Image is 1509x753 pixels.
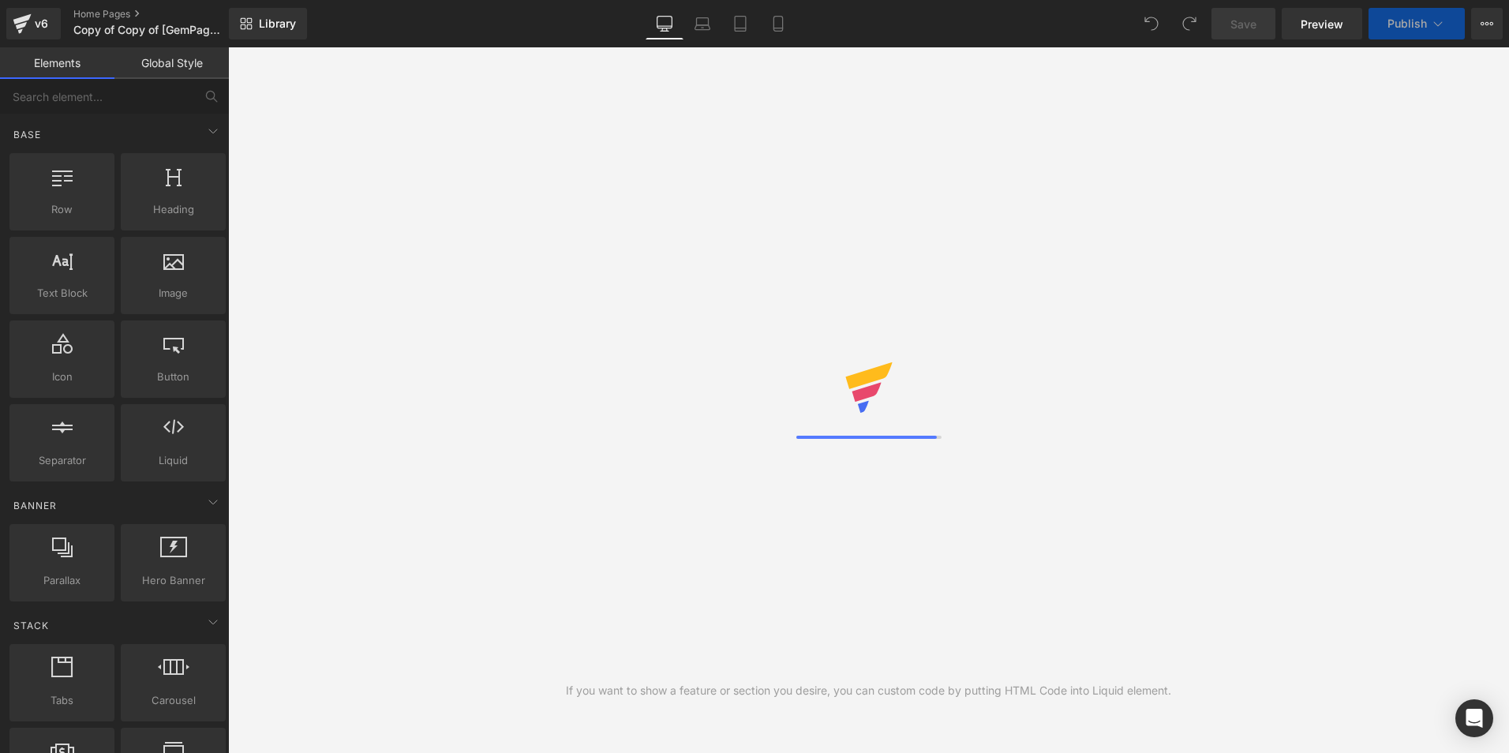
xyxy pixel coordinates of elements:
div: v6 [32,13,51,34]
span: Text Block [14,285,110,302]
button: Undo [1136,8,1167,39]
div: Open Intercom Messenger [1455,699,1493,737]
span: Save [1230,16,1256,32]
span: Liquid [125,452,221,469]
span: Tabs [14,692,110,709]
span: Library [259,17,296,31]
a: Preview [1282,8,1362,39]
span: Hero Banner [125,572,221,589]
a: Mobile [759,8,797,39]
div: If you want to show a feature or section you desire, you can custom code by putting HTML Code int... [566,682,1171,699]
span: Heading [125,201,221,218]
span: Copy of Copy of [GemPages] Copy of COMPLIANT Homepage V6.1 OHNE Kraftquelle [73,24,225,36]
a: v6 [6,8,61,39]
span: Button [125,369,221,385]
span: Carousel [125,692,221,709]
span: Publish [1387,17,1427,30]
span: Parallax [14,572,110,589]
span: Image [125,285,221,302]
a: Desktop [646,8,683,39]
span: Base [12,127,43,142]
span: Banner [12,498,58,513]
span: Stack [12,618,51,633]
a: Tablet [721,8,759,39]
button: More [1471,8,1503,39]
a: Global Style [114,47,229,79]
button: Redo [1174,8,1205,39]
span: Preview [1301,16,1343,32]
a: Laptop [683,8,721,39]
span: Separator [14,452,110,469]
a: Home Pages [73,8,255,21]
a: New Library [229,8,307,39]
span: Icon [14,369,110,385]
span: Row [14,201,110,218]
button: Publish [1369,8,1465,39]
